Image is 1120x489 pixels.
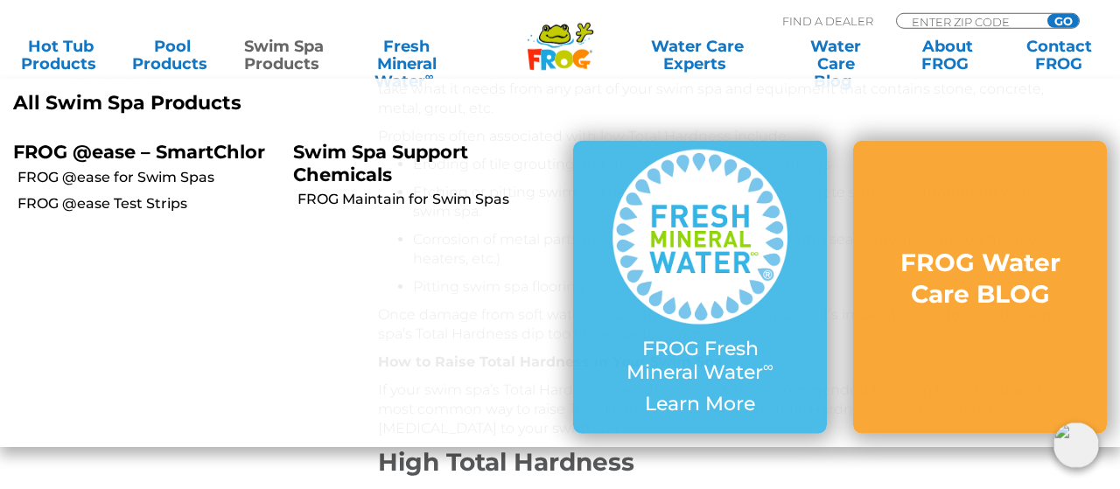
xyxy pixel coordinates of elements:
h2: High Total Hardness [378,447,1063,477]
a: FROG @ease Test Strips [17,194,280,213]
p: FROG Fresh Mineral Water [608,338,792,384]
sup: ∞ [763,358,773,375]
a: PoolProducts [129,38,216,73]
p: FROG @ease – SmartChlor [13,141,267,163]
a: Hot TubProducts [17,38,104,73]
a: ContactFROG [1016,38,1102,73]
a: Water CareExperts [626,38,767,73]
a: FROG Maintain for Swim Spas [297,190,560,209]
a: All Swim Spa Products [13,92,547,115]
p: Learn More [608,393,792,416]
sup: ∞ [425,69,434,83]
p: Find A Dealer [782,13,873,29]
a: AboutFROG [904,38,990,73]
p: Swim Spa Support Chemicals [293,141,547,185]
a: Swim SpaProducts [241,38,327,73]
input: GO [1047,14,1079,28]
a: FROG @ease for Swim Spas [17,168,280,187]
a: Water CareBlog [793,38,879,73]
a: FROG Water Care BLOG [888,247,1072,328]
a: Fresh MineralWater∞ [353,38,461,73]
img: openIcon [1053,423,1099,468]
input: Zip Code Form [910,14,1028,29]
h3: FROG Water Care BLOG [888,247,1072,311]
a: FROG Fresh Mineral Water∞ Learn More [608,150,792,424]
